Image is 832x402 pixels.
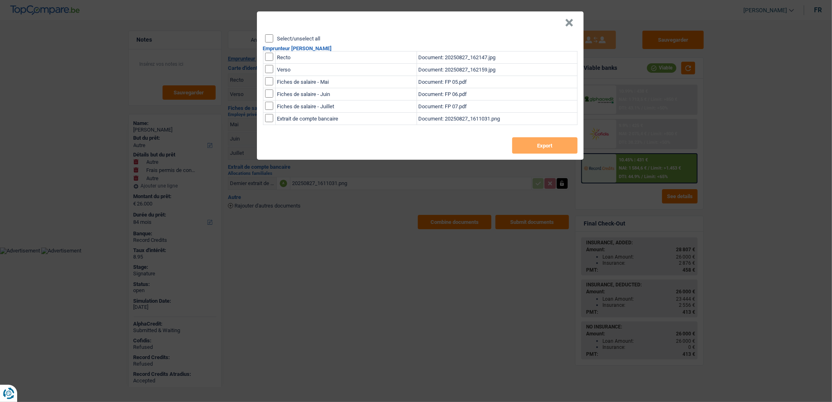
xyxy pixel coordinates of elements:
[275,51,417,64] td: Recto
[417,113,577,125] td: Document: 20250827_1611031.png
[417,76,577,88] td: Document: FP 05.pdf
[417,64,577,76] td: Document: 20250827_162159.jpg
[263,46,578,51] h2: Emprunteur [PERSON_NAME]
[417,51,577,64] td: Document: 20250827_162147.jpg
[417,100,577,113] td: Document: FP 07.pdf
[275,64,417,76] td: Verso
[275,76,417,88] td: Fiches de salaire - Mai
[512,137,578,154] button: Export
[417,88,577,100] td: Document: FP 06.pdf
[275,100,417,113] td: Fiches de salaire - Juillet
[275,113,417,125] td: Extrait de compte bancaire
[275,88,417,100] td: Fiches de salaire - Juin
[277,36,321,41] label: Select/unselect all
[565,19,574,27] button: Close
